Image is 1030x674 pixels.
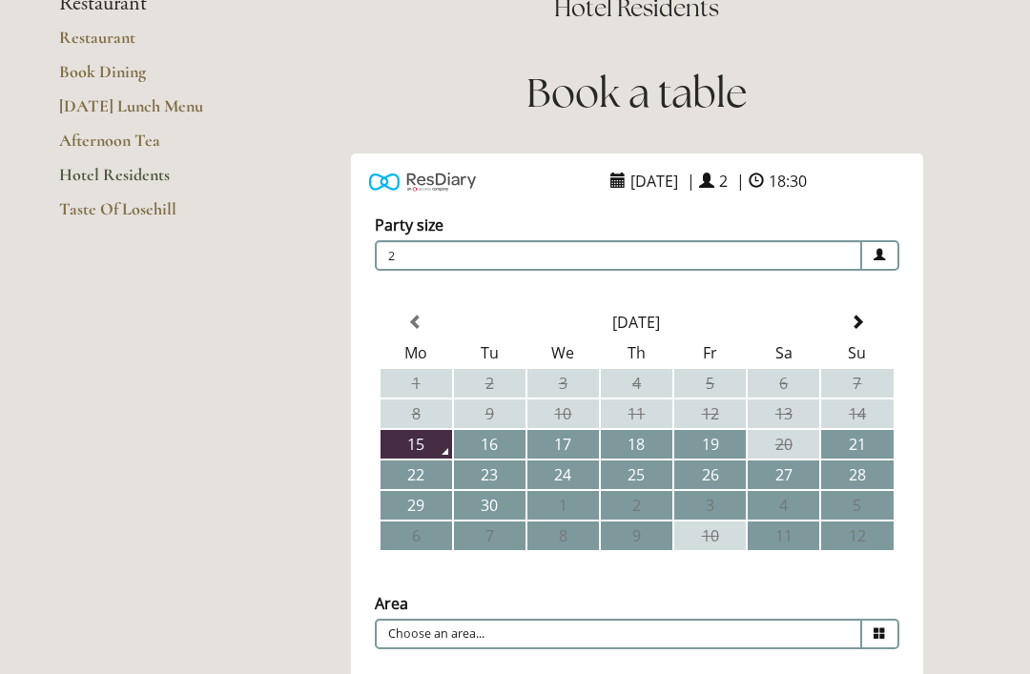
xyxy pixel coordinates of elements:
[687,171,695,192] span: |
[736,171,745,192] span: |
[59,130,241,164] a: Afternoon Tea
[748,399,819,428] td: 13
[454,491,525,520] td: 30
[381,430,452,459] td: 15
[454,460,525,489] td: 23
[764,166,812,196] span: 18:30
[59,95,241,130] a: [DATE] Lunch Menu
[601,399,672,428] td: 11
[59,61,241,95] a: Book Dining
[748,369,819,398] td: 6
[381,399,452,428] td: 8
[601,369,672,398] td: 4
[527,338,599,367] th: We
[454,308,820,337] th: Select Month
[454,338,525,367] th: Tu
[821,491,893,520] td: 5
[527,369,599,398] td: 3
[821,430,893,459] td: 21
[748,491,819,520] td: 4
[381,460,452,489] td: 22
[714,166,732,196] span: 2
[527,521,599,550] td: 8
[59,198,241,233] a: Taste Of Losehill
[674,430,746,459] td: 19
[527,491,599,520] td: 1
[601,521,672,550] td: 9
[381,338,452,367] th: Mo
[674,338,746,367] th: Fr
[369,168,476,195] img: Powered by ResDiary
[381,491,452,520] td: 29
[748,430,819,459] td: 20
[527,430,599,459] td: 17
[821,521,893,550] td: 12
[748,521,819,550] td: 11
[674,369,746,398] td: 5
[527,399,599,428] td: 10
[375,593,408,614] label: Area
[527,460,599,489] td: 24
[626,166,683,196] span: [DATE]
[601,338,672,367] th: Th
[375,214,443,235] label: Party size
[381,521,452,550] td: 6
[601,491,672,520] td: 2
[674,521,746,550] td: 10
[302,65,971,121] h1: Book a table
[674,491,746,520] td: 3
[454,369,525,398] td: 2
[59,164,241,198] a: Hotel Residents
[601,430,672,459] td: 18
[821,338,893,367] th: Su
[748,460,819,489] td: 27
[821,399,893,428] td: 14
[748,338,819,367] th: Sa
[674,460,746,489] td: 26
[408,315,423,330] span: Previous Month
[454,521,525,550] td: 7
[375,240,862,271] span: 2
[454,399,525,428] td: 9
[850,315,865,330] span: Next Month
[821,460,893,489] td: 28
[674,399,746,428] td: 12
[59,27,241,61] a: Restaurant
[454,430,525,459] td: 16
[381,369,452,398] td: 1
[601,460,672,489] td: 25
[821,369,893,398] td: 7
